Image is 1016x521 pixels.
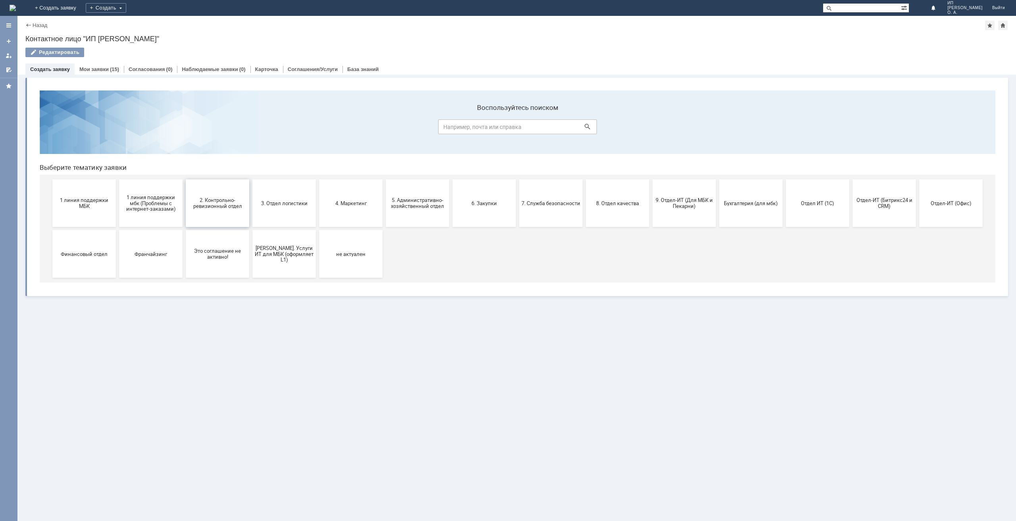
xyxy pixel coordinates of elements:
button: 8. Отдел качества [552,95,616,143]
span: не актуален [288,167,347,173]
a: Карточка [255,66,278,72]
div: Создать [86,3,126,13]
span: ИП [947,1,983,6]
a: Мои заявки [79,66,109,72]
span: Отдел ИТ (1С) [755,116,814,122]
button: 1 линия поддержки МБК [19,95,83,143]
label: Воспользуйтесь поиском [405,19,564,27]
span: 1 линия поддержки мбк (Проблемы с интернет-заказами) [88,110,147,128]
span: Франчайзинг [88,167,147,173]
span: 3. Отдел логистики [221,116,280,122]
div: Добавить в избранное [985,21,995,30]
a: База знаний [347,66,379,72]
button: Бухгалтерия (для мбк) [686,95,749,143]
button: Отдел ИТ (1С) [752,95,816,143]
span: Отдел-ИТ (Битрикс24 и CRM) [822,113,880,125]
span: 8. Отдел качества [555,116,614,122]
span: [PERSON_NAME]. Услуги ИТ для МБК (оформляет L1) [221,161,280,179]
button: 5. Административно-хозяйственный отдел [352,95,416,143]
div: (0) [166,66,173,72]
span: 9. Отдел-ИТ (Для МБК и Пекарни) [622,113,680,125]
span: 1 линия поддержки МБК [21,113,80,125]
span: 5. Административно-хозяйственный отдел [355,113,414,125]
span: 7. Служба безопасности [488,116,547,122]
a: Создать заявку [30,66,70,72]
a: Назад [33,22,47,28]
span: 4. Маркетинг [288,116,347,122]
span: Расширенный поиск [901,4,909,11]
button: Отдел-ИТ (Офис) [886,95,949,143]
a: Перейти на домашнюю страницу [10,5,16,11]
button: Это соглашение не активно! [152,146,216,194]
button: Отдел-ИТ (Битрикс24 и CRM) [819,95,883,143]
button: Франчайзинг [86,146,149,194]
button: Финансовый отдел [19,146,83,194]
div: Контактное лицо "ИП [PERSON_NAME]" [25,35,1008,43]
span: О. А. [947,10,983,15]
span: Финансовый отдел [21,167,80,173]
span: 6. Закупки [421,116,480,122]
a: Наблюдаемые заявки [182,66,238,72]
a: Мои заявки [2,49,15,62]
header: Выберите тематику заявки [6,79,962,87]
span: Это соглашение не активно! [155,164,214,176]
span: 2. Контрольно-ревизионный отдел [155,113,214,125]
button: [PERSON_NAME]. Услуги ИТ для МБК (оформляет L1) [219,146,283,194]
a: Соглашения/Услуги [288,66,338,72]
input: Например, почта или справка [405,35,564,50]
button: 6. Закупки [419,95,483,143]
button: 7. Служба безопасности [486,95,549,143]
div: (0) [239,66,246,72]
div: (15) [110,66,119,72]
button: не актуален [286,146,349,194]
button: 9. Отдел-ИТ (Для МБК и Пекарни) [619,95,683,143]
a: Согласования [129,66,165,72]
div: Сделать домашней страницей [998,21,1008,30]
button: 2. Контрольно-ревизионный отдел [152,95,216,143]
span: Бухгалтерия (для мбк) [688,116,747,122]
span: Отдел-ИТ (Офис) [888,116,947,122]
a: Мои согласования [2,63,15,76]
button: 1 линия поддержки мбк (Проблемы с интернет-заказами) [86,95,149,143]
button: 3. Отдел логистики [219,95,283,143]
a: Создать заявку [2,35,15,48]
img: logo [10,5,16,11]
span: [PERSON_NAME] [947,6,983,10]
button: 4. Маркетинг [286,95,349,143]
